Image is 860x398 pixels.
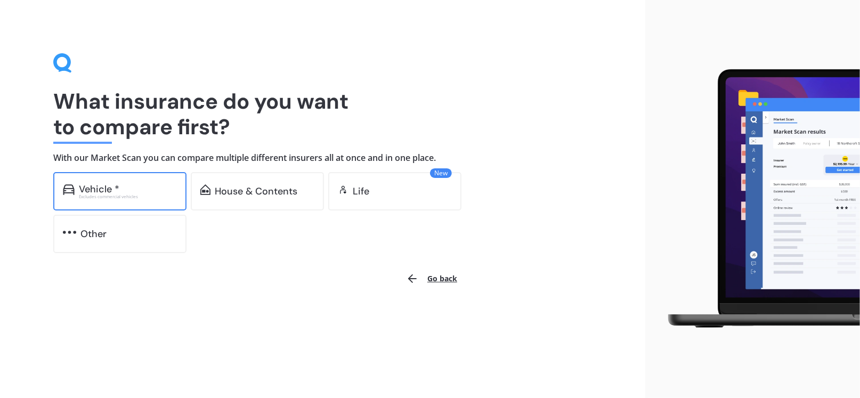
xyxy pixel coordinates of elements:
img: other.81dba5aafe580aa69f38.svg [63,227,76,238]
div: Life [353,186,369,197]
img: home-and-contents.b802091223b8502ef2dd.svg [200,184,210,195]
div: Excludes commercial vehicles [79,194,177,199]
h1: What insurance do you want to compare first? [53,88,592,140]
img: life.f720d6a2d7cdcd3ad642.svg [338,184,348,195]
h4: With our Market Scan you can compare multiple different insurers all at once and in one place. [53,152,592,164]
div: Other [80,229,107,239]
div: Vehicle * [79,184,119,194]
img: car.f15378c7a67c060ca3f3.svg [63,184,75,195]
div: House & Contents [215,186,297,197]
span: New [430,168,452,178]
button: Go back [400,266,464,291]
